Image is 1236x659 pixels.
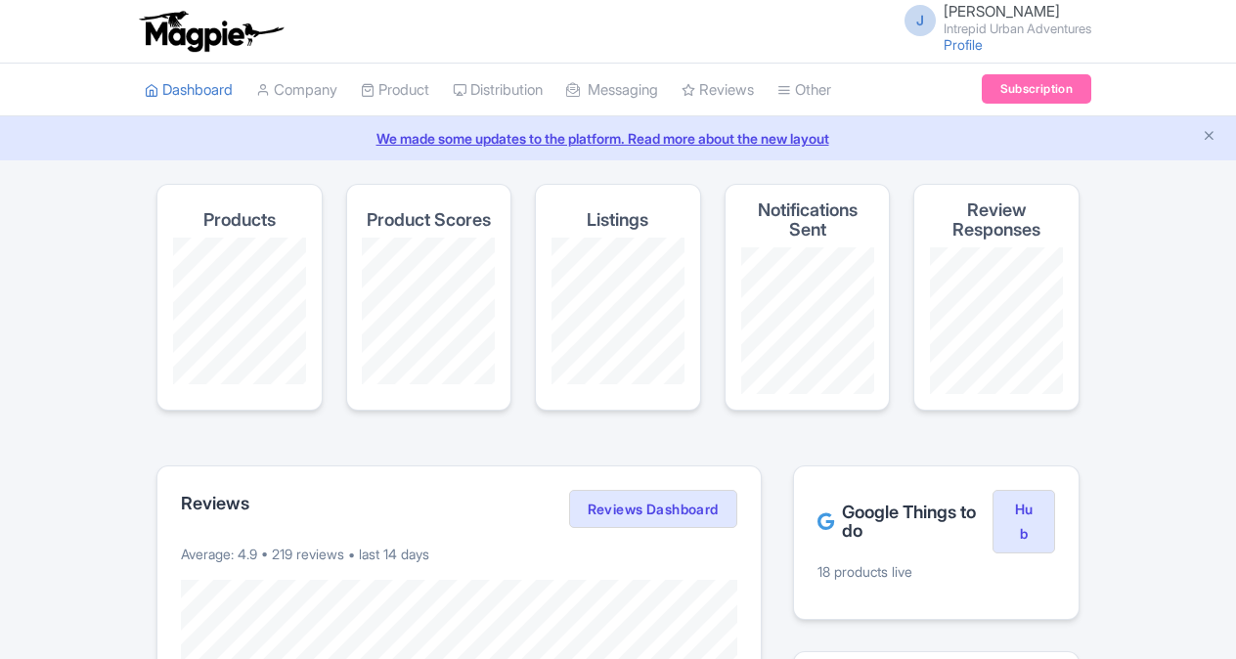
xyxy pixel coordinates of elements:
[453,64,543,117] a: Distribution
[569,490,737,529] a: Reviews Dashboard
[256,64,337,117] a: Company
[777,64,831,117] a: Other
[944,36,983,53] a: Profile
[817,503,993,542] h2: Google Things to do
[930,200,1063,240] h4: Review Responses
[181,544,737,564] p: Average: 4.9 • 219 reviews • last 14 days
[893,4,1091,35] a: J [PERSON_NAME] Intrepid Urban Adventures
[181,494,249,513] h2: Reviews
[993,490,1055,554] a: Hub
[203,210,276,230] h4: Products
[135,10,287,53] img: logo-ab69f6fb50320c5b225c76a69d11143b.png
[944,2,1060,21] span: [PERSON_NAME]
[944,22,1091,35] small: Intrepid Urban Adventures
[905,5,936,36] span: J
[367,210,491,230] h4: Product Scores
[1202,126,1216,149] button: Close announcement
[361,64,429,117] a: Product
[566,64,658,117] a: Messaging
[817,561,1055,582] p: 18 products live
[12,128,1224,149] a: We made some updates to the platform. Read more about the new layout
[145,64,233,117] a: Dashboard
[982,74,1091,104] a: Subscription
[587,210,648,230] h4: Listings
[682,64,754,117] a: Reviews
[741,200,874,240] h4: Notifications Sent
